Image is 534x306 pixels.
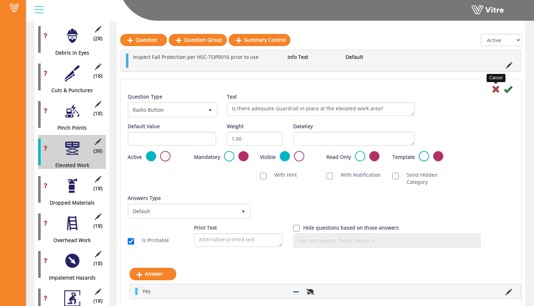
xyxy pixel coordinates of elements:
[93,185,102,192] span: (1 )
[326,154,351,161] label: Read Only
[128,238,134,245] input: Is Printable
[93,35,102,42] span: (2 )
[128,123,160,130] label: Default Value
[284,54,342,61] li: Info Text
[142,288,151,295] span: Yes
[260,173,266,179] input: With Hint
[38,124,101,131] div: Pinch Points
[38,49,101,56] div: Debris In Eyes
[237,205,250,217] span: select
[93,222,102,230] span: (1 )
[326,173,333,179] input: With Notification
[260,154,276,161] label: Visible
[227,102,415,116] textarea: Is there adequate Guardrail in place at the elevated work area?
[128,93,162,100] label: Question Type
[38,199,101,206] div: Dropped Materials
[487,74,505,82] div: Cancel
[204,103,217,116] span: select
[129,268,176,280] a: Answer
[229,34,290,46] a: Summary Control
[129,205,237,217] span: Default
[93,72,102,80] span: (1 )
[267,171,297,179] label: With Hint
[293,225,300,231] input: Hide question based on answer
[129,103,204,116] span: Radio Button
[93,110,102,117] span: (1 )
[342,54,400,61] li: Default
[227,123,244,130] label: Weight
[194,154,220,161] label: Mandatory
[400,171,448,186] label: Send Hidden Category
[293,123,313,130] label: DataKey
[392,154,415,161] label: Template
[303,224,399,231] label: Hide questions based on those answers
[392,173,399,179] input: Send Hidden Category
[227,93,237,100] label: Text
[128,154,142,161] label: Active
[194,224,217,231] label: Print Text
[38,274,101,281] div: Impalemet Hazards
[93,147,102,155] span: (3 )
[93,260,102,267] span: (1 )
[120,34,167,46] a: Question
[93,297,102,305] span: (1 )
[169,34,227,46] a: Question Group
[133,54,259,60] span: Inspect Fall Protection per HSC-TOP0016 prior to use
[135,237,169,244] label: Is Printable
[295,235,479,246] input: Like: Not relevant, David, Device 9
[128,195,161,202] label: Answers Type
[334,171,381,179] label: With Notification
[38,87,101,94] div: Cuts & Punctures
[38,237,101,244] div: Overhead Work
[38,162,101,169] div: Elevated Work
